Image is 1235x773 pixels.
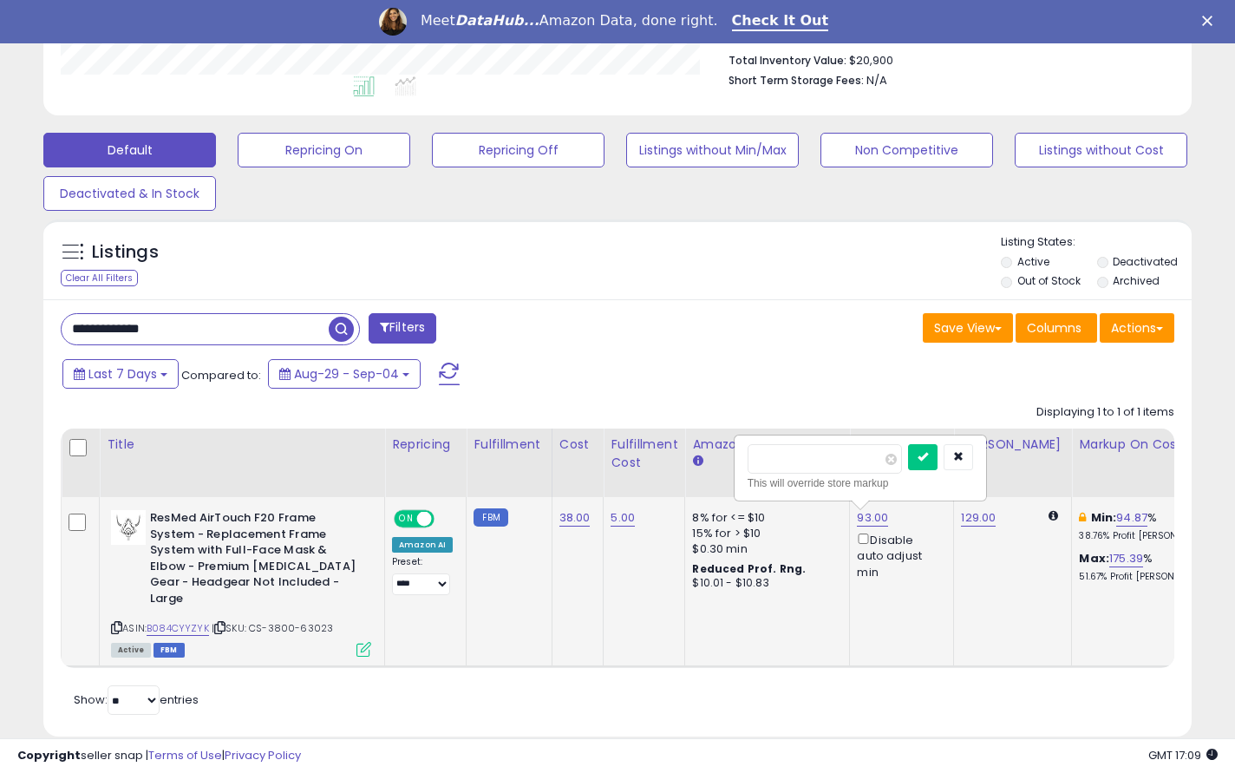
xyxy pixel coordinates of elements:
a: 94.87 [1116,509,1147,527]
p: 38.76% Profit [PERSON_NAME] [1079,530,1223,542]
div: This will override store markup [748,475,973,492]
div: Close [1202,16,1219,26]
button: Actions [1100,313,1174,343]
div: Displaying 1 to 1 of 1 items [1036,404,1174,421]
div: % [1079,551,1223,583]
div: Meet Amazon Data, done right. [421,12,718,29]
span: Last 7 Days [88,365,157,383]
li: $20,900 [729,49,1162,69]
div: Title [107,436,377,454]
div: ASIN: [111,510,371,655]
b: Max: [1079,550,1109,567]
div: Amazon Fees [692,436,842,454]
h5: Listings [92,240,159,265]
button: Aug-29 - Sep-04 [268,359,421,389]
i: DataHub... [455,12,539,29]
div: $10.01 - $10.83 [692,576,836,591]
span: All listings currently available for purchase on Amazon [111,643,151,658]
a: 38.00 [559,509,591,527]
label: Archived [1113,273,1160,288]
span: FBM [154,643,185,658]
div: Clear All Filters [61,270,138,286]
span: 2025-09-12 17:09 GMT [1148,747,1218,763]
a: B084CYYZYK [147,621,209,636]
span: | SKU: CS-3800-63023 [212,621,333,635]
button: Deactivated & In Stock [43,176,216,211]
b: ResMed AirTouch F20 Frame System - Replacement Frame System with Full-Face Mask & Elbow - Premium... [150,510,361,611]
img: 31etXIHL0iL._SL40_.jpg [111,510,146,545]
span: N/A [866,72,887,88]
div: 8% for <= $10 [692,510,836,526]
a: 129.00 [961,509,996,527]
button: Listings without Min/Max [626,133,799,167]
img: Profile image for Georgie [379,8,407,36]
button: Default [43,133,216,167]
div: Repricing [392,436,459,454]
a: Privacy Policy [225,747,301,763]
p: Listing States: [1001,234,1192,251]
button: Repricing Off [432,133,604,167]
span: Columns [1027,319,1081,337]
a: 93.00 [857,509,888,527]
span: OFF [432,512,460,527]
button: Last 7 Days [62,359,179,389]
button: Listings without Cost [1015,133,1187,167]
span: Aug-29 - Sep-04 [294,365,399,383]
span: ON [395,512,417,527]
button: Non Competitive [820,133,993,167]
a: 5.00 [611,509,635,527]
a: Check It Out [732,12,829,31]
div: % [1079,510,1223,542]
label: Deactivated [1113,254,1178,269]
div: [PERSON_NAME] [961,436,1064,454]
div: Cost [559,436,597,454]
div: Fulfillment [474,436,544,454]
a: 175.39 [1109,550,1143,567]
b: Min: [1091,509,1117,526]
div: Fulfillment Cost [611,436,677,472]
b: Short Term Storage Fees: [729,73,864,88]
b: Reduced Prof. Rng. [692,561,806,576]
button: Repricing On [238,133,410,167]
div: Amazon AI [392,537,453,553]
button: Save View [923,313,1013,343]
div: Preset: [392,556,453,595]
p: 51.67% Profit [PERSON_NAME] [1079,571,1223,583]
label: Active [1017,254,1049,269]
strong: Copyright [17,747,81,763]
button: Filters [369,313,436,344]
span: Show: entries [74,691,199,708]
div: 15% for > $10 [692,526,836,541]
small: Amazon Fees. [692,454,702,469]
a: Terms of Use [148,747,222,763]
div: Markup on Cost [1079,436,1229,454]
div: $0.30 min [692,541,836,557]
label: Out of Stock [1017,273,1081,288]
div: Disable auto adjust min [857,530,940,580]
b: Total Inventory Value: [729,53,846,68]
div: seller snap | | [17,748,301,764]
small: FBM [474,508,507,527]
span: Compared to: [181,367,261,383]
button: Columns [1016,313,1097,343]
